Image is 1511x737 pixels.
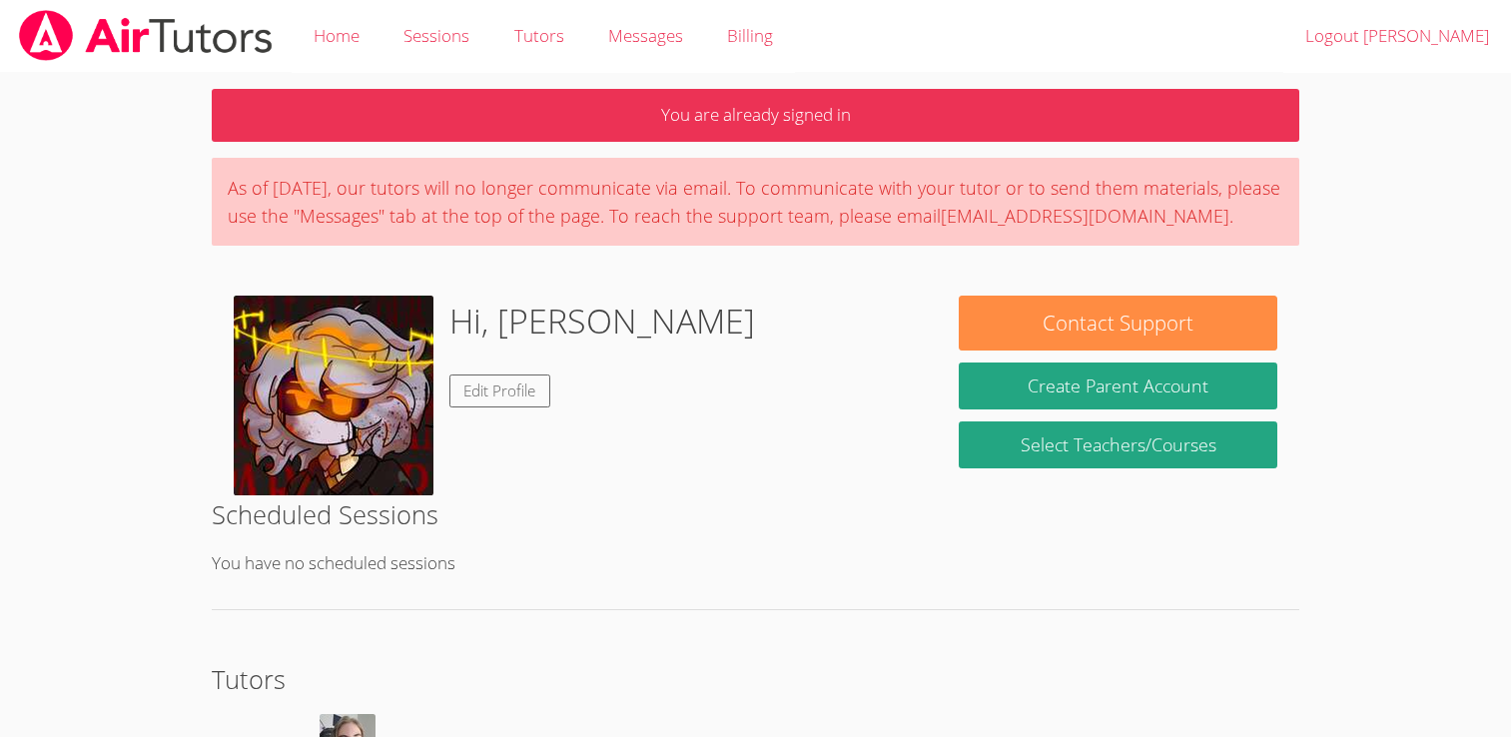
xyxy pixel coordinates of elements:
img: airtutors_banner-c4298cdbf04f3fff15de1276eac7730deb9818008684d7c2e4769d2f7ddbe033.png [17,10,275,61]
p: You have no scheduled sessions [212,549,1299,578]
button: Contact Support [959,296,1278,351]
p: You are already signed in [212,89,1299,142]
span: Messages [608,24,683,47]
a: Edit Profile [449,374,551,407]
h1: Hi, [PERSON_NAME] [449,296,755,347]
div: As of [DATE], our tutors will no longer communicate via email. To communicate with your tutor or ... [212,158,1299,246]
h2: Tutors [212,660,1299,698]
img: thumbnail.jpg [234,296,433,495]
h2: Scheduled Sessions [212,495,1299,533]
button: Create Parent Account [959,363,1278,409]
a: Select Teachers/Courses [959,421,1278,468]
